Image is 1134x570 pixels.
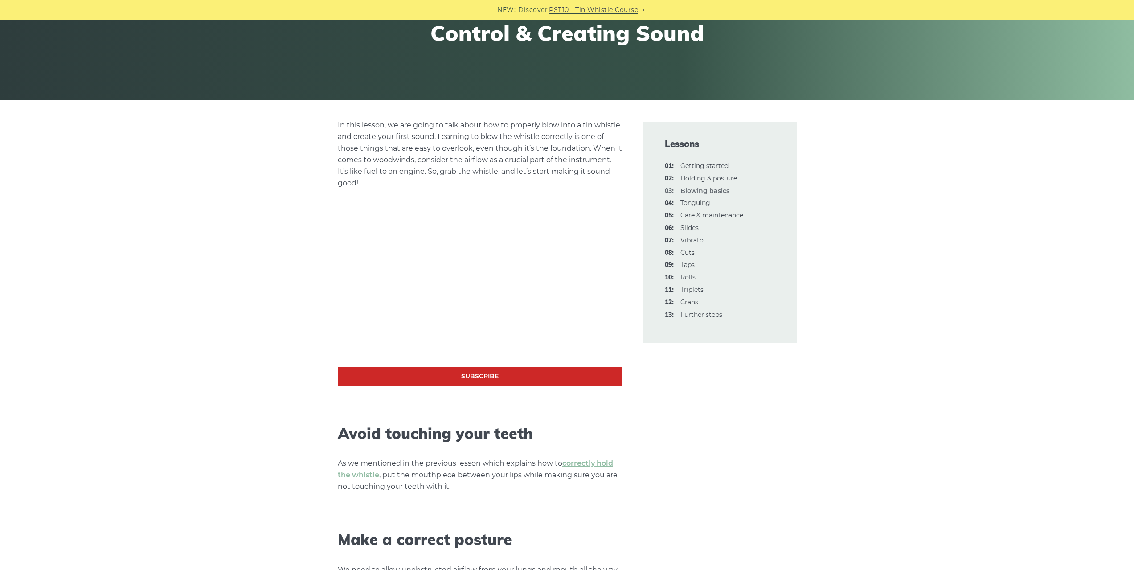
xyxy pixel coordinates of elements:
a: 01:Getting started [680,162,729,170]
span: 02: [665,173,674,184]
span: 11: [665,285,674,295]
a: 02:Holding & posture [680,174,737,182]
p: As we mentioned in the previous lesson which explains how to , put the mouthpiece between your li... [338,458,622,492]
span: 08: [665,248,674,258]
a: 08:Cuts [680,249,695,257]
a: 06:Slides [680,224,699,232]
span: NEW: [497,5,516,15]
span: 07: [665,235,674,246]
span: 09: [665,260,674,271]
strong: Blowing basics [680,187,729,195]
span: Discover [518,5,548,15]
span: 12: [665,297,674,308]
h2: Make a correct posture [338,531,622,549]
span: 01: [665,161,674,172]
span: 03: [665,186,674,197]
span: 13: [665,310,674,320]
a: 04:Tonguing [680,199,710,207]
a: 11:Triplets [680,286,704,294]
span: Lessons [665,138,775,150]
a: 07:Vibrato [680,236,704,244]
span: 10: [665,272,674,283]
h2: Avoid touching your teeth [338,425,622,443]
a: 09:Taps [680,261,695,269]
p: In this lesson, we are going to talk about how to properly blow into a tin whistle and create you... [338,119,622,189]
span: 04: [665,198,674,209]
a: Subscribe [338,367,622,386]
span: 05: [665,210,674,221]
span: 06: [665,223,674,234]
a: PST10 - Tin Whistle Course [549,5,638,15]
a: 12:Crans [680,298,698,306]
a: 13:Further steps [680,311,722,319]
iframe: Tin Whistle Tutorial for Beginners - Blowing Basics & D Scale Exercise [338,207,622,367]
a: 05:Care & maintenance [680,211,743,219]
a: 10:Rolls [680,273,696,281]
